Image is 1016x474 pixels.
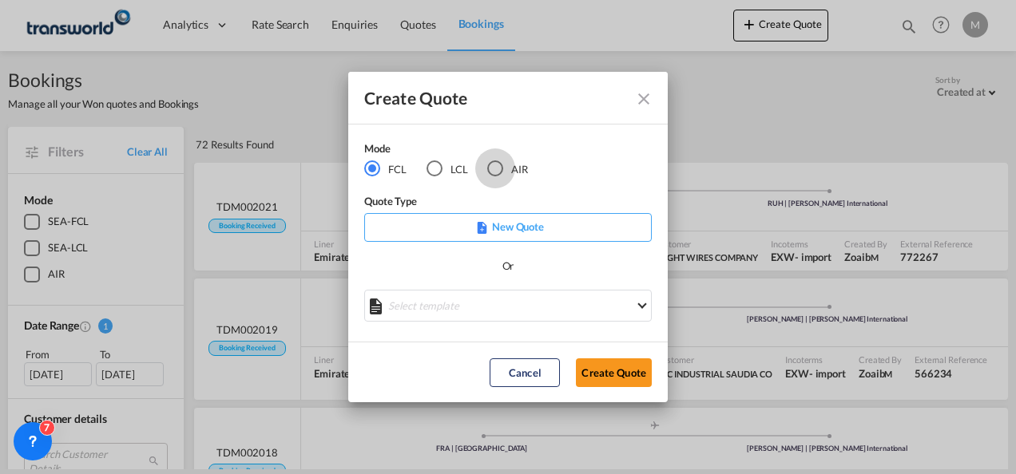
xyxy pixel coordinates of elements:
[364,193,652,213] div: Quote Type
[628,83,657,112] button: Close dialog
[364,160,407,178] md-radio-button: FCL
[364,140,548,160] div: Mode
[634,89,653,109] md-icon: Close dialog
[370,219,646,235] p: New Quote
[576,358,652,387] button: Create Quote
[364,213,652,242] div: New Quote
[364,290,652,322] md-select: Select template
[364,88,623,108] div: Create Quote
[502,258,514,274] div: Or
[348,72,668,403] md-dialog: Create QuoteModeFCL LCLAIR ...
[12,390,68,450] iframe: Chat
[427,160,468,178] md-radio-button: LCL
[490,358,560,387] button: Cancel
[487,160,528,178] md-radio-button: AIR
